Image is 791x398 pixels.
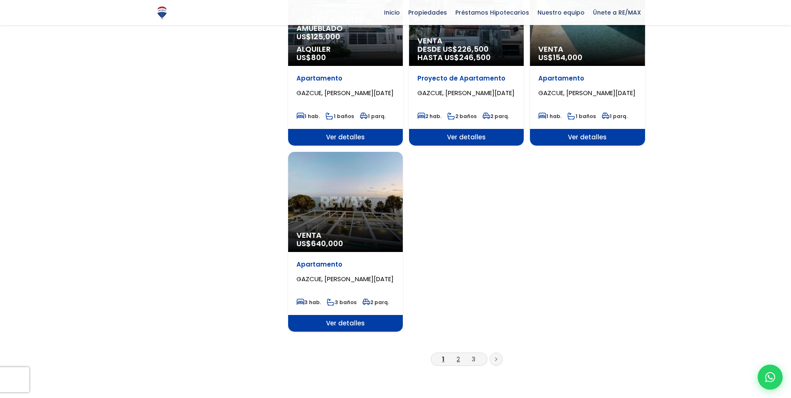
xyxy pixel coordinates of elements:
a: 2 [457,355,460,363]
span: Ver detalles [530,129,645,146]
span: 2 parq. [362,299,389,306]
span: US$ [296,31,340,42]
span: Propiedades [404,6,451,19]
span: 3 baños [327,299,357,306]
p: Apartamento [296,260,394,269]
span: 640,000 [311,238,343,249]
span: Nuestro equipo [533,6,589,19]
span: 2 parq. [482,113,509,120]
span: Préstamos Hipotecarios [451,6,533,19]
span: US$ [296,52,326,63]
span: US$ [296,238,343,249]
span: GAZCUE, [PERSON_NAME][DATE] [417,88,515,97]
a: 1 [442,355,444,363]
span: 246,500 [459,52,491,63]
p: Proyecto de Apartamento [417,74,515,83]
span: 2 hab. [417,113,442,120]
span: Venta [296,231,394,239]
span: 1 hab. [538,113,562,120]
span: GAZCUE, [PERSON_NAME][DATE] [296,275,394,283]
span: HASTA US$ [417,53,515,62]
span: Venta [417,37,515,45]
a: Venta US$640,000 Apartamento GAZCUE, [PERSON_NAME][DATE] 3 hab. 3 baños 2 parq. Ver detalles [288,152,403,332]
img: Logo de REMAX [155,5,169,20]
span: 3 hab. [296,299,321,306]
span: US$ [538,52,583,63]
span: 125,000 [311,31,340,42]
a: 3 [472,355,475,363]
span: 2 baños [447,113,477,120]
span: Únete a RE/MAX [589,6,645,19]
span: GAZCUE, [PERSON_NAME][DATE] [296,88,394,97]
span: Ver detalles [288,315,403,332]
span: 1 baños [568,113,596,120]
span: 1 hab. [296,113,320,120]
span: GAZCUE, [PERSON_NAME][DATE] [538,88,635,97]
span: 226,500 [457,44,489,54]
span: 1 parq. [602,113,628,120]
span: Ver detalles [409,129,524,146]
span: 1 baños [326,113,354,120]
span: 154,000 [553,52,583,63]
span: 800 [311,52,326,63]
span: Venta [538,45,636,53]
span: 1 parq. [360,113,386,120]
p: Apartamento [538,74,636,83]
p: Apartamento [296,74,394,83]
span: Inicio [380,6,404,19]
span: DESDE US$ [417,45,515,62]
span: Ver detalles [288,129,403,146]
span: Alquiler [296,45,394,53]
